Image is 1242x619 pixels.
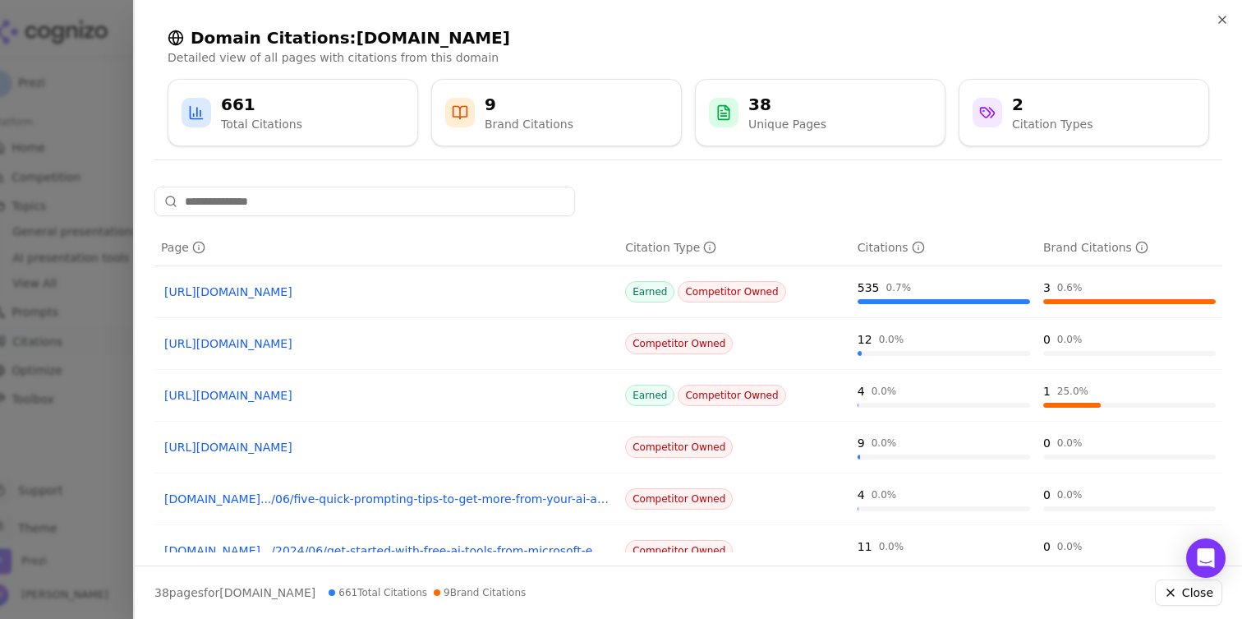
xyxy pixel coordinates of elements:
[625,239,716,256] div: Citation Type
[154,586,169,599] span: 38
[154,229,619,266] th: page
[1057,281,1083,294] div: 0.6 %
[1043,279,1051,296] div: 3
[858,279,880,296] div: 535
[858,538,872,555] div: 11
[625,281,674,303] span: Earned
[625,488,733,510] span: Competitor Owned
[164,335,609,352] a: [URL][DOMAIN_NAME]
[1043,487,1051,503] div: 0
[879,540,904,553] div: 0.0 %
[625,540,733,561] span: Competitor Owned
[1012,93,1092,116] div: 2
[164,491,609,507] a: [DOMAIN_NAME].../06/five-quick-prompting-tips-to-get-more-from-your-ai-assistant
[619,229,851,266] th: citationTypes
[872,488,897,501] div: 0.0 %
[1043,435,1051,451] div: 0
[886,281,912,294] div: 0.7 %
[219,586,315,599] span: [DOMAIN_NAME]
[1043,331,1051,348] div: 0
[748,93,826,116] div: 38
[858,331,872,348] div: 12
[1057,540,1083,553] div: 0.0 %
[168,26,1209,49] h2: Domain Citations: [DOMAIN_NAME]
[678,385,785,406] span: Competitor Owned
[1057,437,1083,450] div: 0.0 %
[858,487,865,503] div: 4
[872,437,897,450] div: 0.0 %
[1043,239,1148,256] div: Brand Citations
[1037,229,1222,266] th: brandCitationCount
[678,281,785,303] span: Competitor Owned
[858,383,865,400] div: 4
[748,116,826,132] div: Unique Pages
[1057,488,1083,501] div: 0.0 %
[485,116,573,132] div: Brand Citations
[872,385,897,398] div: 0.0 %
[858,435,865,451] div: 9
[1057,385,1088,398] div: 25.0 %
[329,586,427,599] span: 661 Total Citations
[625,437,733,458] span: Competitor Owned
[434,586,526,599] span: 9 Brand Citations
[161,239,205,256] div: Page
[625,333,733,354] span: Competitor Owned
[1043,538,1051,555] div: 0
[879,333,904,346] div: 0.0 %
[625,385,674,406] span: Earned
[1043,383,1051,400] div: 1
[1155,580,1222,606] button: Close
[168,49,1209,66] p: Detailed view of all pages with citations from this domain
[221,116,302,132] div: Total Citations
[164,387,609,404] a: [URL][DOMAIN_NAME]
[164,543,609,559] a: [DOMAIN_NAME].../2024/06/get-started-with-free-ai-tools-from-microsoft-education
[1057,333,1083,346] div: 0.0 %
[858,239,925,256] div: Citations
[164,284,609,300] a: [URL][DOMAIN_NAME]
[485,93,573,116] div: 9
[1012,116,1092,132] div: Citation Types
[164,439,609,455] a: [URL][DOMAIN_NAME]
[154,584,315,601] p: page s for
[221,93,302,116] div: 661
[851,229,1037,266] th: totalCitationCount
